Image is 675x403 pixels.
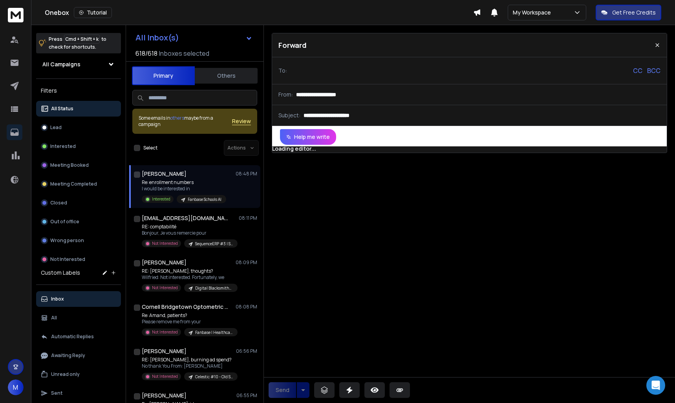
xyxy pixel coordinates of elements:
p: 08:09 PM [236,259,257,266]
button: Lead [36,120,121,135]
h1: [PERSON_NAME] [142,170,187,178]
p: Please remove me from your [142,319,236,325]
button: Not Interested [36,252,121,267]
button: Interested [36,139,121,154]
h1: Cornell Bridgetown Optometric Associates [142,303,228,311]
h1: [EMAIL_ADDRESS][DOMAIN_NAME] [142,214,228,222]
p: Sent [51,390,62,396]
button: Primary [132,66,195,85]
label: Select [143,145,157,151]
span: 618 / 618 [135,49,157,58]
p: Wrong person [50,237,84,244]
button: M [8,379,24,395]
p: RE: [PERSON_NAME], thoughts? [142,268,236,274]
p: Get Free Credits [612,9,656,16]
span: others [170,115,184,121]
p: Press to check for shortcuts. [49,35,106,51]
p: Not Interested [152,285,178,291]
p: Awaiting Reply [51,352,85,359]
button: Sent [36,385,121,401]
p: Interested [50,143,76,150]
p: Automatic Replies [51,334,94,340]
button: Inbox [36,291,121,307]
p: 08:11 PM [239,215,257,221]
button: All Status [36,101,121,117]
p: Interested [152,196,170,202]
p: Unread only [51,371,80,377]
button: All Inbox(s) [129,30,259,46]
p: Meeting Completed [50,181,97,187]
button: All [36,310,121,326]
p: RE: [PERSON_NAME], burning ad spend? [142,357,236,363]
button: Get Free Credits [596,5,661,20]
p: From: [278,91,293,98]
p: Wilfried: Not interested. Fortunately, we [142,274,236,281]
button: Others [195,67,258,84]
button: Review [232,117,251,125]
p: Fanbase Schools AI [188,197,221,202]
h3: Custom Labels [41,269,80,277]
p: Meeting Booked [50,162,89,168]
p: RE: comptabilité [142,224,236,230]
p: All Status [51,106,73,112]
p: My Workspace [513,9,554,16]
h1: [PERSON_NAME] [142,392,187,399]
button: Help me write [280,129,336,145]
p: Fanbase | Healthcare | AI [195,330,233,336]
p: CC [633,66,642,75]
button: Awaiting Reply [36,348,121,363]
p: Subject: [278,111,300,119]
p: Inbox [51,296,64,302]
div: Open Intercom Messenger [646,376,665,395]
button: Wrong person [36,233,121,248]
p: To: [278,67,287,75]
p: BCC [647,66,660,75]
p: SequenceERP #3 | Steps 4-5-6 | @info [195,241,233,247]
p: 06:55 PM [236,392,257,399]
p: Forward [278,40,307,51]
p: Out of office [50,219,79,225]
button: Tutorial [74,7,112,18]
p: 06:56 PM [236,348,257,354]
div: Onebox [45,7,473,18]
p: Not Interested [152,241,178,246]
h1: [PERSON_NAME] [142,347,187,355]
p: I would be interested in [142,186,226,192]
h3: Filters [36,85,121,96]
p: Digital Blacksmiths Law Firms #1 [195,285,233,291]
p: All [51,315,57,321]
p: Lead [50,124,62,131]
h1: All Inbox(s) [135,34,179,42]
p: Not Interested [152,374,178,379]
p: Bonjour, Je vous remercie pour [142,230,236,236]
button: Unread only [36,367,121,382]
p: 08:08 PM [236,304,257,310]
p: Closed [50,200,67,206]
p: Re: Amand, patients? [142,312,236,319]
button: Meeting Booked [36,157,121,173]
p: 08:48 PM [236,171,257,177]
button: All Campaigns [36,57,121,72]
div: Some emails in maybe from a campaign [139,115,232,128]
span: Cmd + Shift + k [64,35,100,44]
p: No thank You From: [PERSON_NAME] [142,363,236,369]
div: Loading editor... [272,145,667,153]
button: Meeting Completed [36,176,121,192]
p: Not Interested [50,256,85,263]
button: Automatic Replies [36,329,121,345]
p: Celestic #10 - Old School | [GEOGRAPHIC_DATA] | AI CAMPAIGN [195,374,233,380]
h1: All Campaigns [42,60,80,68]
button: Out of office [36,214,121,230]
h1: [PERSON_NAME] [142,259,187,266]
button: Closed [36,195,121,211]
p: Re: enrollment numbers [142,179,226,186]
p: Not Interested [152,329,178,335]
h3: Inboxes selected [159,49,209,58]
